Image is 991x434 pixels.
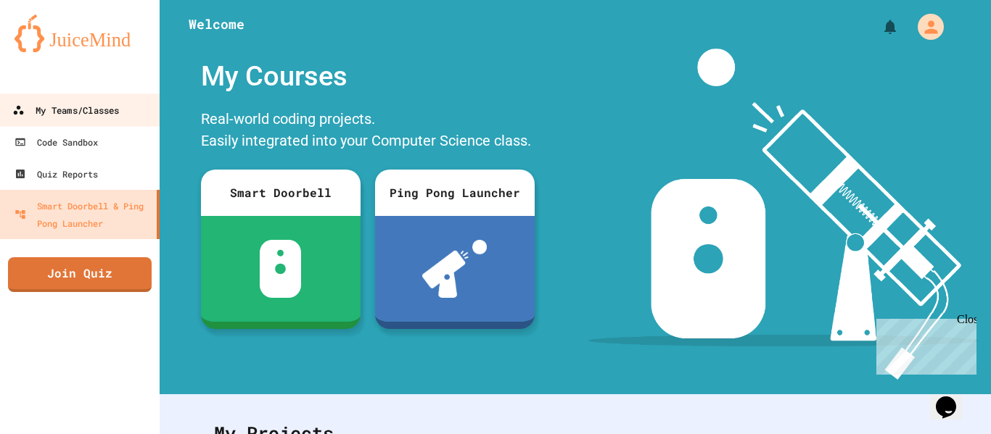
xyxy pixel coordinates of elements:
div: Quiz Reports [15,165,98,183]
div: Real-world coding projects. Easily integrated into your Computer Science class. [194,104,542,159]
div: My Teams/Classes [12,101,119,120]
img: ppl-with-ball.png [422,240,487,298]
div: Code Sandbox [15,133,98,151]
iframe: chat widget [930,376,976,420]
div: Ping Pong Launcher [375,170,535,216]
a: Join Quiz [8,257,152,292]
div: My Notifications [855,14,902,39]
img: banner-image-my-projects.png [588,49,977,380]
div: Smart Doorbell & Ping Pong Launcher [15,197,151,232]
img: logo-orange.svg [15,14,145,52]
div: My Account [902,10,947,43]
div: Smart Doorbell [201,170,361,216]
div: My Courses [194,49,542,104]
img: sdb-white.svg [260,240,301,298]
div: Chat with us now!Close [6,6,100,92]
iframe: chat widget [871,313,976,375]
